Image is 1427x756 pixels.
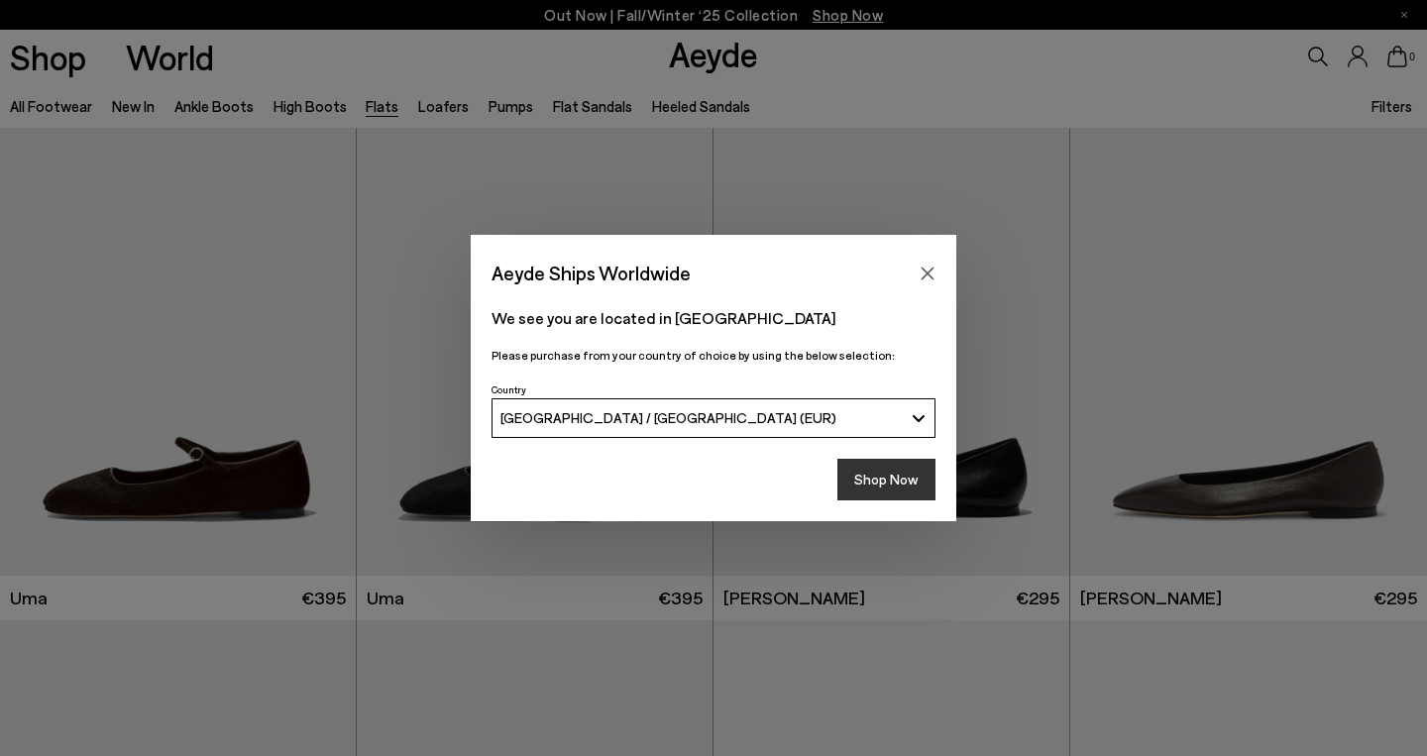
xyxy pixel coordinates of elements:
[913,259,942,288] button: Close
[837,459,935,500] button: Shop Now
[492,256,691,290] span: Aeyde Ships Worldwide
[492,383,526,395] span: Country
[492,306,935,330] p: We see you are located in [GEOGRAPHIC_DATA]
[500,409,836,426] span: [GEOGRAPHIC_DATA] / [GEOGRAPHIC_DATA] (EUR)
[492,346,935,365] p: Please purchase from your country of choice by using the below selection:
